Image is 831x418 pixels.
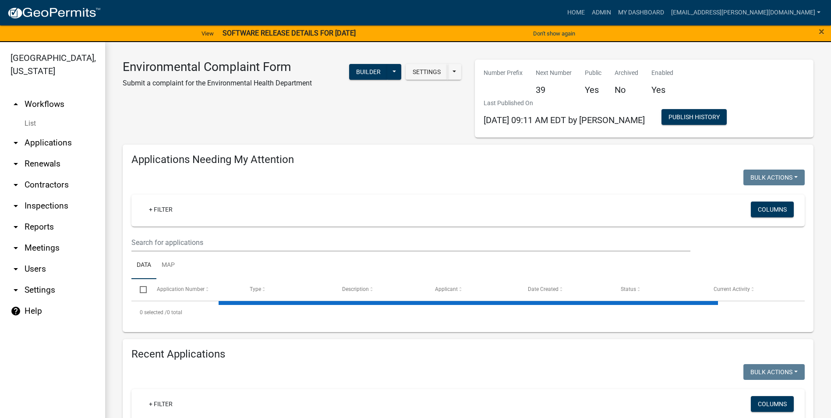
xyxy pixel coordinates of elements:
div: 0 total [131,301,805,323]
h5: 39 [536,85,572,95]
datatable-header-cell: Current Activity [705,279,798,300]
h5: Yes [585,85,601,95]
p: Next Number [536,68,572,78]
i: arrow_drop_down [11,285,21,295]
a: View [198,26,217,41]
a: Home [564,4,588,21]
button: Don't show again [530,26,579,41]
a: Map [156,252,180,280]
h4: Applications Needing My Attention [131,153,805,166]
i: arrow_drop_down [11,180,21,190]
wm-modal-confirm: Workflow Publish History [661,114,727,121]
i: arrow_drop_down [11,243,21,253]
button: Close [819,26,824,37]
span: Application Number [157,286,205,292]
h3: Environmental Complaint Form [123,60,312,74]
p: Number Prefix [484,68,523,78]
span: Description [342,286,369,292]
button: Columns [751,202,794,217]
a: + Filter [142,396,180,412]
i: help [11,306,21,316]
span: Status [621,286,636,292]
datatable-header-cell: Select [131,279,148,300]
button: Builder [349,64,388,80]
datatable-header-cell: Application Number [148,279,241,300]
datatable-header-cell: Date Created [520,279,612,300]
i: arrow_drop_down [11,201,21,211]
strong: SOFTWARE RELEASE DETAILS FOR [DATE] [223,29,356,37]
span: [DATE] 09:11 AM EDT by [PERSON_NAME] [484,115,645,125]
button: Publish History [661,109,727,125]
datatable-header-cell: Status [612,279,705,300]
i: arrow_drop_up [11,99,21,110]
i: arrow_drop_down [11,138,21,148]
span: × [819,25,824,38]
p: Last Published On [484,99,645,108]
i: arrow_drop_down [11,222,21,232]
p: Enabled [651,68,673,78]
datatable-header-cell: Type [241,279,334,300]
span: 0 selected / [140,309,167,315]
span: Applicant [435,286,458,292]
i: arrow_drop_down [11,159,21,169]
h4: Recent Applications [131,348,805,361]
button: Settings [406,64,448,80]
i: arrow_drop_down [11,264,21,274]
h5: No [615,85,638,95]
input: Search for applications [131,234,690,252]
p: Submit a complaint for the Environmental Health Department [123,78,312,89]
h5: Yes [651,85,673,95]
a: Admin [588,4,615,21]
p: Public [585,68,601,78]
datatable-header-cell: Description [334,279,427,300]
a: Data [131,252,156,280]
a: [EMAIL_ADDRESS][PERSON_NAME][DOMAIN_NAME] [668,4,824,21]
span: Current Activity [714,286,750,292]
a: My Dashboard [615,4,668,21]
p: Archived [615,68,638,78]
datatable-header-cell: Applicant [427,279,520,300]
button: Bulk Actions [743,364,805,380]
span: Date Created [528,286,559,292]
button: Columns [751,396,794,412]
button: Bulk Actions [743,170,805,185]
span: Type [250,286,261,292]
a: + Filter [142,202,180,217]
